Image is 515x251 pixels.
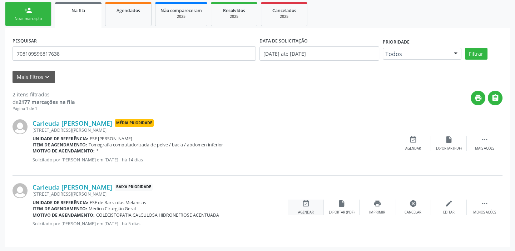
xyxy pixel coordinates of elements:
button: Filtrar [465,48,487,60]
div: Mais ações [475,146,494,151]
div: 2025 [266,14,302,19]
span: Na fila [71,7,85,14]
i: event_available [409,136,417,144]
b: Unidade de referência: [33,136,88,142]
p: Solicitado por [PERSON_NAME] em [DATE] - há 14 dias [33,157,395,163]
label: PESQUISAR [13,35,37,46]
div: person_add [24,6,32,14]
a: Carleuda [PERSON_NAME] [33,119,112,127]
div: Menos ações [473,210,496,215]
span: Médico Cirurgião Geral [89,206,136,212]
i: edit [445,200,453,207]
div: Cancelar [405,210,421,215]
img: img [13,183,28,198]
i:  [481,136,489,144]
b: Unidade de referência: [33,200,88,206]
span: Resolvidos [223,7,245,14]
div: Agendar [298,210,314,215]
i: event_available [302,200,310,207]
span: COLECISTOPATIA CALCULOSA HIDRONEFROSE ACENTUADA [96,212,219,218]
div: Nova marcação [10,16,46,21]
div: 2 itens filtrados [13,91,75,98]
p: Solicitado por [PERSON_NAME] em [DATE] - há 5 dias [33,221,288,227]
div: Exportar (PDF) [436,146,462,151]
div: [STREET_ADDRESS][PERSON_NAME] [33,127,395,133]
a: Carleuda [PERSON_NAME] [33,183,112,191]
span: Agendados [117,7,140,14]
span: Média Prioridade [115,119,154,127]
i:  [491,94,499,102]
span: Tomografia computadorizada de pelve / bacia / abdomen inferior [89,142,223,148]
button:  [488,91,502,105]
i: print [373,200,381,207]
div: Exportar (PDF) [329,210,355,215]
strong: 2177 marcações na fila [19,99,75,105]
input: Nome, CNS [13,46,256,61]
div: Agendar [405,146,421,151]
span: ESF [PERSON_NAME] [90,136,132,142]
b: Item de agendamento: [33,206,87,212]
span: Todos [385,50,447,57]
input: Selecione um intervalo [259,46,379,61]
i: print [474,94,482,102]
div: Editar [443,210,455,215]
div: 2025 [160,14,202,19]
div: de [13,98,75,106]
label: Prioridade [383,37,410,48]
i: insert_drive_file [338,200,346,207]
span: ESF de Barra das Melancias [90,200,146,206]
span: Não compareceram [160,7,202,14]
b: Item de agendamento: [33,142,87,148]
button: Mais filtroskeyboard_arrow_down [13,71,55,83]
i: cancel [409,200,417,207]
button: print [471,91,485,105]
i: keyboard_arrow_down [43,73,51,81]
b: Motivo de agendamento: [33,212,95,218]
i: insert_drive_file [445,136,453,144]
div: Página 1 de 1 [13,106,75,112]
div: 2025 [216,14,252,19]
div: [STREET_ADDRESS][PERSON_NAME] [33,191,288,197]
div: Imprimir [369,210,385,215]
i:  [481,200,489,207]
img: img [13,119,28,134]
span: Baixa Prioridade [115,184,153,191]
b: Motivo de agendamento: [33,148,95,154]
label: DATA DE SOLICITAÇÃO [259,35,308,46]
span: Cancelados [272,7,296,14]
